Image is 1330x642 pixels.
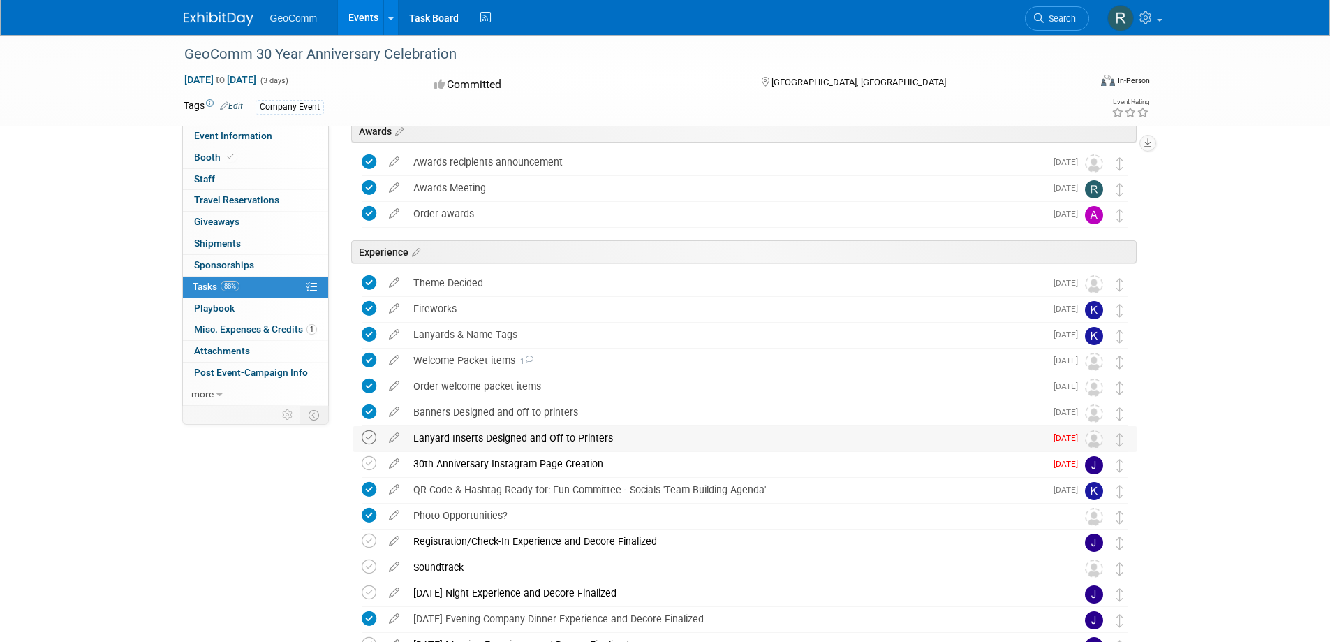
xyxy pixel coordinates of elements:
[1111,99,1149,105] div: Event Rating
[382,613,406,625] a: edit
[406,297,1045,321] div: Fireworks
[430,73,739,97] div: Committed
[1054,209,1085,219] span: [DATE]
[227,153,234,161] i: Booth reservation complete
[194,367,308,378] span: Post Event-Campaign Info
[1085,534,1103,552] img: Jason Kim
[1116,209,1123,222] i: Move task
[1054,304,1085,314] span: [DATE]
[382,587,406,599] a: edit
[194,238,241,249] span: Shipments
[351,240,1137,263] div: Experience
[1116,330,1123,343] i: Move task
[406,426,1045,450] div: Lanyard Inserts Designed and Off to Printers
[194,216,239,227] span: Giveaways
[1085,206,1103,224] img: Alana Sakkinen
[214,74,227,85] span: to
[382,354,406,367] a: edit
[406,271,1045,295] div: Theme Decided
[382,406,406,418] a: edit
[194,173,215,184] span: Staff
[1085,180,1103,198] img: Rob Ruprecht
[1085,482,1103,500] img: Kelsey Winter
[183,384,328,405] a: more
[515,357,533,366] span: 1
[1054,278,1085,288] span: [DATE]
[1116,562,1123,576] i: Move task
[183,341,328,362] a: Attachments
[406,478,1045,502] div: QR Code & Hashtag Ready for: Fun Committee - Socials 'Team Building Agenda'
[194,152,237,163] span: Booth
[256,100,324,115] div: Company Event
[191,388,214,400] span: more
[183,363,328,384] a: Post Event-Campaign Info
[306,324,317,335] span: 1
[193,281,239,292] span: Tasks
[382,432,406,444] a: edit
[406,555,1057,579] div: Soundtrack
[194,194,279,205] span: Travel Reservations
[184,99,243,115] td: Tags
[392,124,404,138] a: Edit sections
[183,126,328,147] a: Event Information
[194,302,235,314] span: Playbook
[1054,183,1085,193] span: [DATE]
[1085,154,1103,173] img: Unassigned
[1085,379,1103,397] img: Unassigned
[1085,301,1103,319] img: Kelsey Winter
[221,281,239,291] span: 88%
[179,42,1068,67] div: GeoComm 30 Year Anniversary Celebration
[382,380,406,393] a: edit
[220,101,243,111] a: Edit
[1107,5,1134,31] img: Rob Ruprecht
[351,119,1137,143] div: Awards
[1085,611,1103,629] img: Jason Kim
[1116,485,1123,498] i: Move task
[1116,537,1123,550] i: Move task
[1085,353,1103,371] img: Unassigned
[382,156,406,168] a: edit
[1085,585,1103,604] img: Jason Kim
[1085,404,1103,423] img: Unassigned
[406,323,1045,346] div: Lanyards & Name Tags
[382,561,406,574] a: edit
[183,298,328,319] a: Playbook
[1085,430,1103,448] img: Unassigned
[1116,433,1123,446] i: Move task
[1116,614,1123,627] i: Move task
[1054,381,1085,391] span: [DATE]
[194,130,272,141] span: Event Information
[1116,407,1123,421] i: Move task
[194,259,254,270] span: Sponsorships
[406,349,1045,372] div: Welcome Packet items
[408,245,420,258] a: Edit sections
[406,176,1045,200] div: Awards Meeting
[1044,13,1076,24] span: Search
[300,406,328,424] td: Toggle Event Tabs
[406,530,1057,553] div: Registration/Check-In Experience and Decore Finalized
[382,509,406,522] a: edit
[382,182,406,194] a: edit
[183,190,328,211] a: Travel Reservations
[382,277,406,289] a: edit
[1085,456,1103,474] img: Jason Kim
[184,12,253,26] img: ExhibitDay
[194,345,250,356] span: Attachments
[183,169,328,190] a: Staff
[406,150,1045,174] div: Awards recipients announcement
[1116,304,1123,317] i: Move task
[1054,157,1085,167] span: [DATE]
[1007,73,1151,94] div: Event Format
[382,458,406,470] a: edit
[1054,433,1085,443] span: [DATE]
[406,374,1045,398] div: Order welcome packet items
[382,328,406,341] a: edit
[1085,327,1103,345] img: Kelsey Winter
[382,535,406,548] a: edit
[1116,278,1123,291] i: Move task
[1116,356,1123,369] i: Move task
[183,212,328,233] a: Giveaways
[1116,588,1123,601] i: Move task
[406,400,1045,424] div: Banners Designed and off to printers
[184,73,257,86] span: [DATE] [DATE]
